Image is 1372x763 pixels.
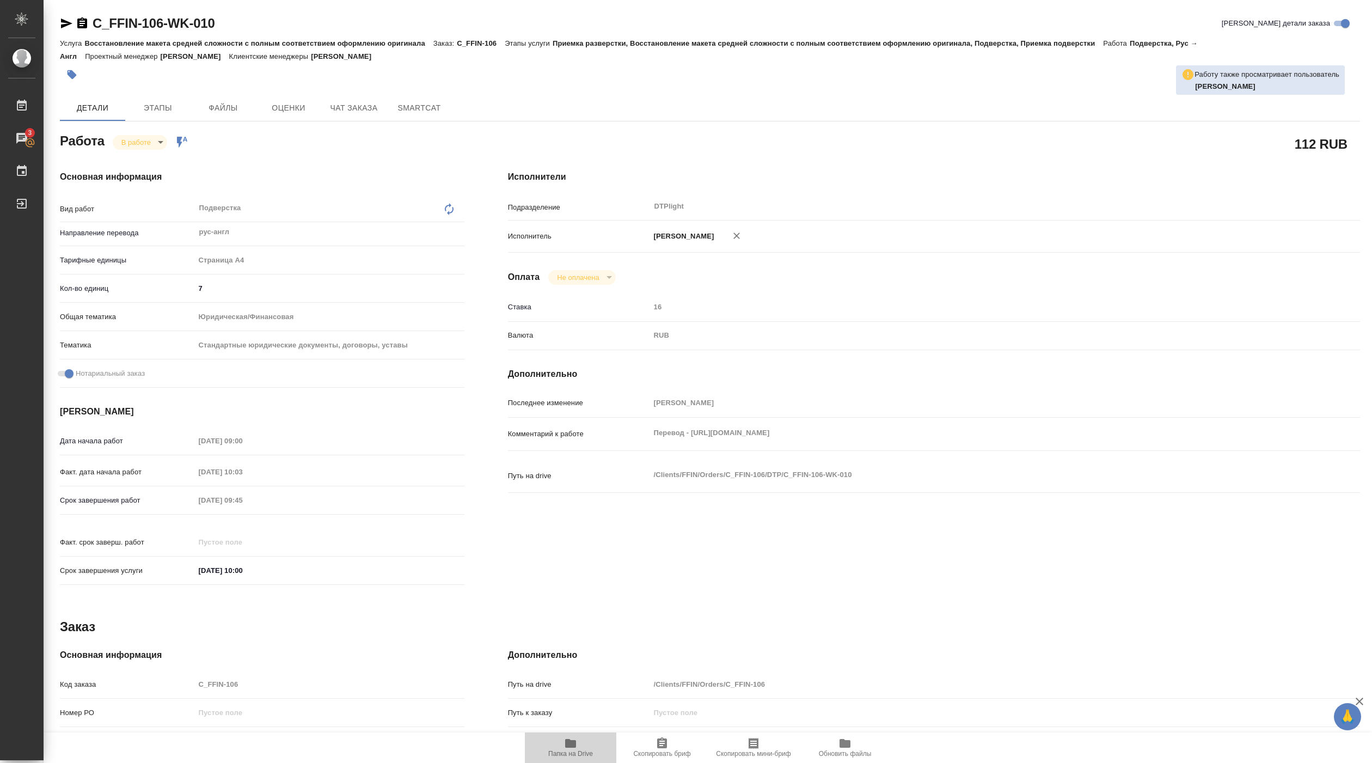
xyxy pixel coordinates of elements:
[508,707,650,718] p: Путь к заказу
[195,336,464,355] div: Стандартные юридические документы, договоры, уставы
[195,705,464,721] input: Пустое поле
[725,224,749,248] button: Удалить исполнителя
[161,52,229,60] p: [PERSON_NAME]
[60,405,464,418] h4: [PERSON_NAME]
[60,340,195,351] p: Тематика
[60,283,195,294] p: Кол-во единиц
[118,138,154,147] button: В работе
[113,135,167,150] div: В работе
[548,750,593,758] span: Папка на Drive
[328,101,380,115] span: Чат заказа
[60,649,464,662] h4: Основная информация
[508,649,1360,662] h4: Дополнительно
[1103,39,1130,47] p: Работа
[85,52,160,60] p: Проектный менеджер
[554,273,602,282] button: Не оплачена
[195,433,290,449] input: Пустое поле
[197,101,249,115] span: Файлы
[508,231,650,242] p: Исполнитель
[76,17,89,30] button: Скопировать ссылку
[3,125,41,152] a: 3
[508,368,1360,381] h4: Дополнительно
[60,436,195,447] p: Дата начала работ
[508,471,650,481] p: Путь на drive
[60,17,73,30] button: Скопировать ссылку для ЯМессенджера
[633,750,690,758] span: Скопировать бриф
[93,16,215,30] a: C_FFIN-106-WK-010
[60,204,195,215] p: Вид работ
[1338,705,1357,728] span: 🙏
[60,707,195,718] p: Номер РО
[60,565,195,576] p: Срок завершения услуги
[508,330,650,341] p: Валюта
[508,302,650,313] p: Ставка
[1195,81,1339,92] p: Петрова Валерия
[60,312,195,322] p: Общая тематика
[650,231,714,242] p: [PERSON_NAME]
[60,63,84,87] button: Добавить тэг
[650,705,1289,721] input: Пустое поле
[195,464,290,480] input: Пустое поле
[1334,703,1361,730] button: 🙏
[1195,82,1255,90] b: [PERSON_NAME]
[1195,69,1339,80] p: Работу также просматривает пользователь
[457,39,505,47] p: C_FFIN-106
[616,733,708,763] button: Скопировать бриф
[508,679,650,690] p: Путь на drive
[60,618,95,636] h2: Заказ
[60,39,84,47] p: Услуга
[1295,135,1347,153] h2: 112 RUB
[508,170,1360,184] h4: Исполнители
[60,537,195,548] p: Факт. срок заверш. работ
[650,424,1289,442] textarea: Перевод - [URL][DOMAIN_NAME]
[229,52,311,60] p: Клиентские менеджеры
[60,228,195,239] p: Направление перевода
[195,492,290,508] input: Пустое поле
[508,398,650,408] p: Последнее изменение
[60,130,105,150] h2: Работа
[716,750,791,758] span: Скопировать мини-бриф
[508,429,650,440] p: Комментарий к работе
[195,280,464,296] input: ✎ Введи что-нибудь
[60,495,195,506] p: Срок завершения работ
[650,466,1289,484] textarea: /Clients/FFIN/Orders/C_FFIN-106/DTP/C_FFIN-106-WK-010
[650,326,1289,345] div: RUB
[819,750,872,758] span: Обновить файлы
[60,255,195,266] p: Тарифные единицы
[66,101,119,115] span: Детали
[650,676,1289,692] input: Пустое поле
[433,39,457,47] p: Заказ:
[650,395,1289,411] input: Пустое поле
[508,271,540,284] h4: Оплата
[553,39,1103,47] p: Приемка разверстки, Восстановление макета средней сложности с полным соответствием оформлению ори...
[525,733,616,763] button: Папка на Drive
[650,299,1289,315] input: Пустое поле
[60,170,464,184] h4: Основная информация
[84,39,433,47] p: Восстановление макета средней сложности с полным соответствием оформлению оригинала
[311,52,379,60] p: [PERSON_NAME]
[1222,18,1330,29] span: [PERSON_NAME] детали заказа
[195,534,290,550] input: Пустое поле
[195,676,464,692] input: Пустое поле
[195,563,290,578] input: ✎ Введи что-нибудь
[262,101,315,115] span: Оценки
[505,39,553,47] p: Этапы услуги
[132,101,184,115] span: Этапы
[76,368,145,379] span: Нотариальный заказ
[195,308,464,326] div: Юридическая/Финансовая
[393,101,445,115] span: SmartCat
[21,127,38,138] span: 3
[548,270,615,285] div: В работе
[508,202,650,213] p: Подразделение
[708,733,799,763] button: Скопировать мини-бриф
[60,467,195,478] p: Факт. дата начала работ
[799,733,891,763] button: Обновить файлы
[60,679,195,690] p: Код заказа
[195,251,464,270] div: Страница А4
